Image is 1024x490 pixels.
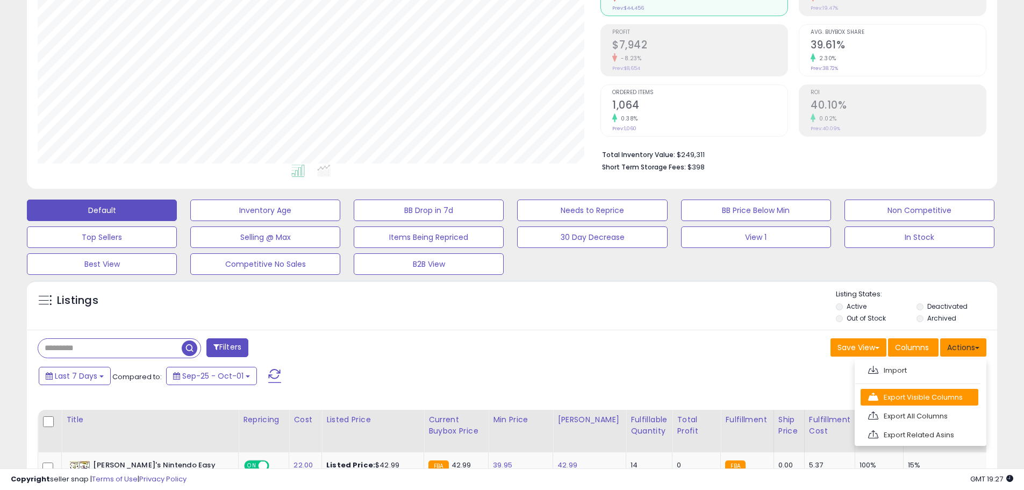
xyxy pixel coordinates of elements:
[612,30,787,35] span: Profit
[11,474,50,484] strong: Copyright
[27,226,177,248] button: Top Sellers
[844,226,994,248] button: In Stock
[517,226,667,248] button: 30 Day Decrease
[811,99,986,113] h2: 40.10%
[927,302,968,311] label: Deactivated
[11,474,187,485] div: seller snap | |
[39,367,111,385] button: Last 7 Days
[602,162,686,172] b: Short Term Storage Fees:
[811,125,840,132] small: Prev: 40.09%
[811,5,838,11] small: Prev: 19.47%
[27,253,177,275] button: Best View
[688,162,705,172] span: $398
[517,200,667,221] button: Needs to Reprice
[354,253,504,275] button: B2B View
[612,125,636,132] small: Prev: 1,060
[811,65,838,72] small: Prev: 38.72%
[112,372,162,382] span: Compared to:
[811,30,986,35] span: Avg. Buybox Share
[612,5,644,11] small: Prev: $44,456
[190,253,340,275] button: Competitive No Sales
[166,367,257,385] button: Sep-25 - Oct-01
[940,338,986,357] button: Actions
[57,293,98,308] h5: Listings
[815,115,837,123] small: 0.02%
[927,314,956,323] label: Archived
[190,226,340,248] button: Selling @ Max
[602,147,978,160] li: $249,311
[612,39,787,53] h2: $7,942
[811,39,986,53] h2: 39.61%
[617,54,641,62] small: -8.23%
[243,414,284,425] div: Repricing
[92,474,138,484] a: Terms of Use
[602,150,675,159] b: Total Inventory Value:
[725,414,769,425] div: Fulfillment
[830,338,886,357] button: Save View
[811,90,986,96] span: ROI
[557,414,621,425] div: [PERSON_NAME]
[66,414,234,425] div: Title
[895,342,929,353] span: Columns
[293,414,317,425] div: Cost
[970,474,1013,484] span: 2025-10-9 19:27 GMT
[861,389,978,406] a: Export Visible Columns
[354,200,504,221] button: BB Drop in 7d
[847,302,867,311] label: Active
[847,314,886,323] label: Out of Stock
[861,408,978,424] a: Export All Columns
[612,65,640,72] small: Prev: $8,654
[815,54,836,62] small: 2.30%
[681,200,831,221] button: BB Price Below Min
[326,414,419,425] div: Listed Price
[182,371,244,381] span: Sep-25 - Oct-01
[617,115,638,123] small: 0.38%
[677,414,716,437] div: Total Profit
[809,414,850,437] div: Fulfillment Cost
[861,427,978,443] a: Export Related Asins
[612,90,787,96] span: Ordered Items
[354,226,504,248] button: Items Being Repriced
[55,371,97,381] span: Last 7 Days
[612,99,787,113] h2: 1,064
[139,474,187,484] a: Privacy Policy
[861,362,978,379] a: Import
[428,414,484,437] div: Current Buybox Price
[778,414,800,437] div: Ship Price
[836,289,997,300] p: Listing States:
[631,414,668,437] div: Fulfillable Quantity
[681,226,831,248] button: View 1
[493,414,548,425] div: Min Price
[27,200,177,221] button: Default
[206,338,248,357] button: Filters
[190,200,340,221] button: Inventory Age
[844,200,994,221] button: Non Competitive
[888,338,939,357] button: Columns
